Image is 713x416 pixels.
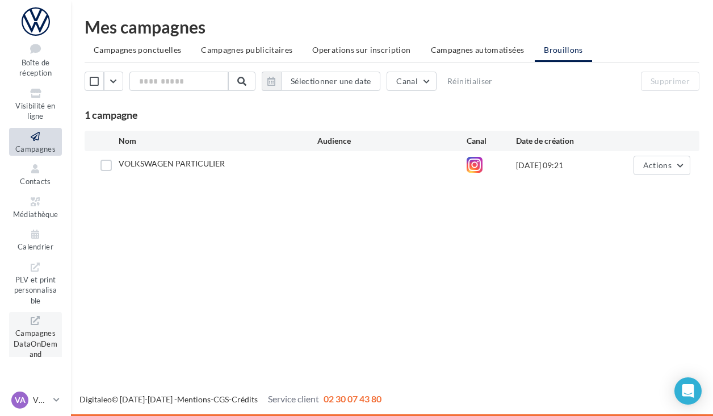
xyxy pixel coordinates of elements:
a: Médiathèque [9,193,62,221]
span: © [DATE]-[DATE] - - - [79,394,381,404]
span: Campagnes [15,144,56,153]
div: Date de création [516,135,615,147]
span: Operations sur inscription [312,45,410,55]
a: VA VW [GEOGRAPHIC_DATA] [9,389,62,411]
span: Campagnes publicitaires [201,45,292,55]
a: Boîte de réception [9,39,62,80]
button: Réinitialiser [443,74,497,88]
button: Sélectionner une date [262,72,380,91]
a: PLV et print personnalisable [9,259,62,308]
span: VA [15,394,26,406]
button: Canal [387,72,437,91]
div: Audience [317,135,467,147]
button: Sélectionner une date [281,72,380,91]
div: Mes campagnes [85,18,699,35]
span: Calendrier [18,242,53,251]
span: Contacts [20,177,51,186]
a: Crédits [232,394,258,404]
a: Visibilité en ligne [9,85,62,123]
a: Campagnes [9,128,62,156]
span: Médiathèque [13,210,58,219]
span: Campagnes DataOnDemand [14,326,57,359]
span: Campagnes automatisées [431,45,525,55]
a: Digitaleo [79,394,112,404]
div: Nom [119,135,317,147]
div: [DATE] 09:21 [516,160,615,171]
span: 1 campagne [85,109,138,121]
button: Actions [634,156,690,175]
span: 02 30 07 43 80 [324,393,381,404]
span: Boîte de réception [19,58,52,78]
span: VOLKSWAGEN PARTICULIER [119,159,225,168]
button: Supprimer [641,72,699,91]
p: VW [GEOGRAPHIC_DATA] [33,394,49,406]
div: Canal [467,135,517,147]
a: CGS [213,394,229,404]
span: PLV et print personnalisable [14,273,57,305]
span: Visibilité en ligne [15,101,55,121]
div: Open Intercom Messenger [674,377,702,405]
a: Mentions [177,394,211,404]
span: Service client [268,393,319,404]
a: Campagnes DataOnDemand [9,312,62,361]
a: Contacts [9,160,62,188]
span: Actions [643,160,672,170]
span: Campagnes ponctuelles [94,45,181,55]
a: Calendrier [9,226,62,253]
